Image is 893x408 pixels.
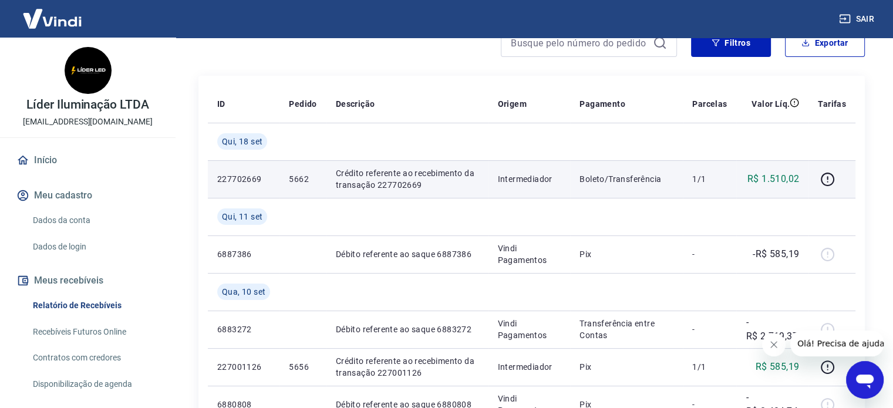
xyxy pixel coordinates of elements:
[28,372,161,396] a: Disponibilização de agenda
[222,211,262,222] span: Qui, 11 set
[692,323,727,335] p: -
[498,361,561,373] p: Intermediador
[289,361,316,373] p: 5656
[28,346,161,370] a: Contratos com credores
[762,333,786,356] iframe: Fechar mensagem
[289,173,316,185] p: 5662
[818,98,846,110] p: Tarifas
[26,99,149,111] p: Líder Iluminação LTDA
[691,29,771,57] button: Filtros
[217,323,270,335] p: 6883272
[14,268,161,294] button: Meus recebíveis
[498,98,527,110] p: Origem
[756,360,800,374] p: R$ 585,19
[217,248,270,260] p: 6887386
[692,248,727,260] p: -
[747,172,799,186] p: R$ 1.510,02
[14,183,161,208] button: Meu cadastro
[222,286,265,298] span: Qua, 10 set
[217,173,270,185] p: 227702669
[336,98,375,110] p: Descrição
[790,331,884,356] iframe: Mensagem da empresa
[7,8,99,18] span: Olá! Precisa de ajuda?
[692,98,727,110] p: Parcelas
[336,323,479,335] p: Débito referente ao saque 6883272
[23,116,153,128] p: [EMAIL_ADDRESS][DOMAIN_NAME]
[579,248,673,260] p: Pix
[28,320,161,344] a: Recebíveis Futuros Online
[579,318,673,341] p: Transferência entre Contas
[289,98,316,110] p: Pedido
[579,98,625,110] p: Pagamento
[498,318,561,341] p: Vindi Pagamentos
[28,208,161,232] a: Dados da conta
[692,173,727,185] p: 1/1
[746,315,799,343] p: -R$ 2.719,37
[752,98,790,110] p: Valor Líq.
[846,361,884,399] iframe: Botão para abrir a janela de mensagens
[785,29,865,57] button: Exportar
[753,247,799,261] p: -R$ 585,19
[511,34,648,52] input: Busque pelo número do pedido
[28,235,161,259] a: Dados de login
[837,8,879,30] button: Sair
[14,1,90,36] img: Vindi
[65,47,112,94] img: e49a7758-99ca-4835-8c08-1d5651acb472.jpeg
[579,173,673,185] p: Boleto/Transferência
[217,361,270,373] p: 227001126
[498,242,561,266] p: Vindi Pagamentos
[336,355,479,379] p: Crédito referente ao recebimento da transação 227001126
[692,361,727,373] p: 1/1
[14,147,161,173] a: Início
[579,361,673,373] p: Pix
[28,294,161,318] a: Relatório de Recebíveis
[217,98,225,110] p: ID
[336,248,479,260] p: Débito referente ao saque 6887386
[336,167,479,191] p: Crédito referente ao recebimento da transação 227702669
[222,136,262,147] span: Qui, 18 set
[498,173,561,185] p: Intermediador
